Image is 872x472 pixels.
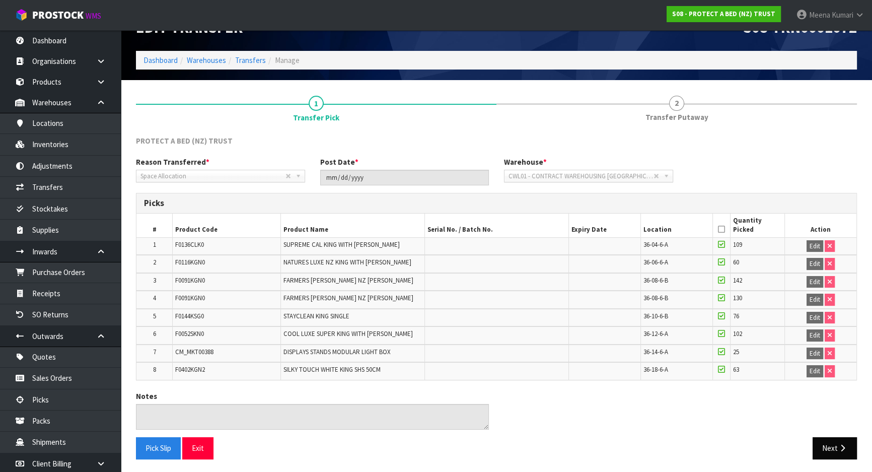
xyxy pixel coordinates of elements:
[643,365,668,374] span: 36-18-6-A
[640,214,712,237] th: Location
[669,96,684,111] span: 2
[275,55,300,65] span: Manage
[175,276,205,285] span: F0091KGN0
[309,96,324,111] span: 1
[672,10,775,18] strong: S08 - PROTECT A BED (NZ) TRUST
[32,9,84,22] span: ProStock
[136,214,173,237] th: #
[424,214,568,237] th: Serial No. / Batch No.
[144,198,849,208] h3: Picks
[86,11,101,21] small: WMS
[733,240,742,249] span: 109
[136,128,857,466] span: Transfer Pick
[136,437,181,459] button: Pick Slip
[832,10,853,20] span: Kumari
[568,214,640,237] th: Expiry Date
[643,240,668,249] span: 36-04-6-A
[153,312,156,320] span: 5
[807,258,823,270] button: Edit
[175,329,204,338] span: F0052SKN0
[153,258,156,266] span: 2
[733,294,742,302] span: 130
[643,348,668,356] span: 36-14-6-A
[153,294,156,302] span: 4
[283,312,349,320] span: STAYCLEAN KING SINGLE
[643,258,668,266] span: 36-06-6-A
[136,157,209,167] label: Reason Transferred
[807,348,823,360] button: Edit
[173,214,281,237] th: Product Code
[15,9,28,21] img: cube-alt.png
[187,55,226,65] a: Warehouses
[283,276,413,285] span: FARMERS [PERSON_NAME] NZ [PERSON_NAME]
[235,55,266,65] a: Transfers
[153,276,156,285] span: 3
[153,348,156,356] span: 7
[733,312,739,320] span: 76
[143,55,178,65] a: Dashboard
[320,157,358,167] label: Post Date
[153,329,156,338] span: 6
[293,112,339,123] span: Transfer Pick
[643,329,668,338] span: 36-12-6-A
[809,10,830,20] span: Meena
[784,214,856,237] th: Action
[508,170,653,182] span: CWL01 - CONTRACT WAREHOUSING [GEOGRAPHIC_DATA]
[280,214,424,237] th: Product Name
[175,365,205,374] span: F0402KGN2
[807,294,823,306] button: Edit
[733,276,742,285] span: 142
[733,329,742,338] span: 102
[182,437,213,459] button: Exit
[283,240,400,249] span: SUPREME CAL KING WITH [PERSON_NAME]
[807,329,823,342] button: Edit
[643,276,668,285] span: 36-08-6-B
[140,170,285,182] span: Space Allocation
[283,258,411,266] span: NATURES LUXE NZ KING WITH [PERSON_NAME]
[807,240,823,252] button: Edit
[175,240,204,249] span: F0136CLK0
[153,240,156,249] span: 1
[643,312,668,320] span: 36-10-6-B
[807,365,823,377] button: Edit
[643,294,668,302] span: 36-08-6-B
[175,294,205,302] span: F0091KGN0
[733,348,739,356] span: 25
[283,294,413,302] span: FARMERS [PERSON_NAME] NZ [PERSON_NAME]
[807,276,823,288] button: Edit
[807,312,823,324] button: Edit
[645,112,708,122] span: Transfer Putaway
[175,312,204,320] span: F0144KSG0
[813,437,857,459] button: Next
[733,258,739,266] span: 60
[283,365,381,374] span: SILKY TOUCH WHITE KING SHS 50CM
[175,258,205,266] span: F0116KGN0
[175,348,213,356] span: CM_MKT00388
[153,365,156,374] span: 8
[136,136,233,146] span: PROTECT A BED (NZ) TRUST
[733,365,739,374] span: 63
[283,348,391,356] span: DISPLAYS STANDS MODULAR LIGHT BOX
[731,214,784,237] th: Quantity Picked
[504,157,547,167] label: Warehouse
[283,329,413,338] span: COOL LUXE SUPER KING WITH [PERSON_NAME]
[320,170,489,185] input: Post Date
[667,6,781,22] a: S08 - PROTECT A BED (NZ) TRUST
[136,391,157,401] label: Notes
